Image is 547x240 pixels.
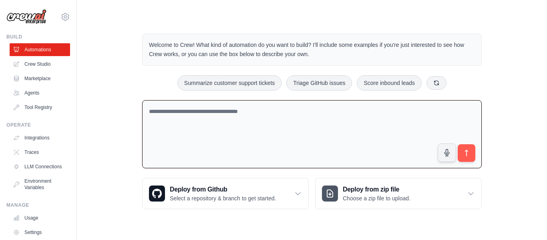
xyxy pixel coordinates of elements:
a: Agents [10,87,70,99]
a: Settings [10,226,70,239]
a: Tool Registry [10,101,70,114]
p: Welcome to Crew! What kind of automation do you want to build? I'll include some examples if you'... [149,40,475,59]
div: Operate [6,122,70,128]
iframe: Chat Widget [507,202,547,240]
button: Summarize customer support tickets [177,75,282,91]
img: Logo [6,9,46,24]
a: Crew Studio [10,58,70,71]
p: Choose a zip file to upload. [343,194,410,202]
button: Score inbound leads [357,75,422,91]
button: Triage GitHub issues [286,75,352,91]
a: Traces [10,146,70,159]
a: Usage [10,212,70,224]
a: Automations [10,43,70,56]
div: Manage [6,202,70,208]
a: Marketplace [10,72,70,85]
a: LLM Connections [10,160,70,173]
a: Integrations [10,131,70,144]
h3: Deploy from Github [170,185,276,194]
div: Build [6,34,70,40]
a: Environment Variables [10,175,70,194]
p: Select a repository & branch to get started. [170,194,276,202]
h3: Deploy from zip file [343,185,410,194]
